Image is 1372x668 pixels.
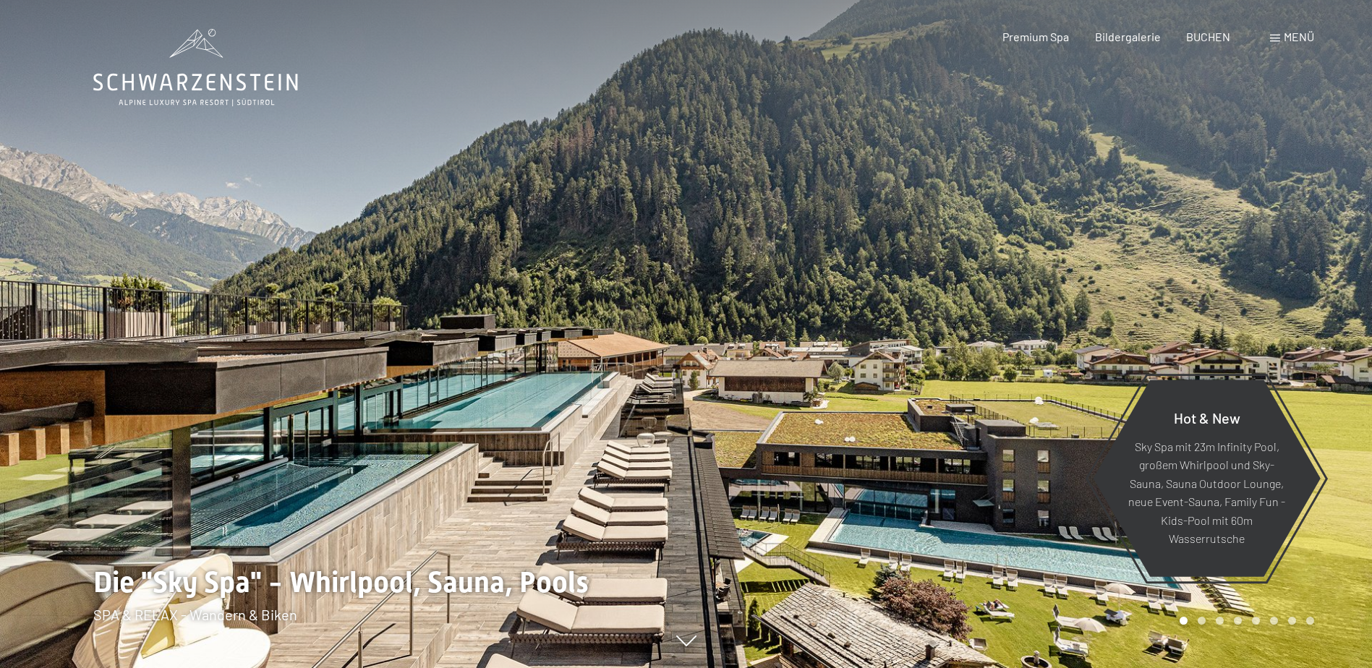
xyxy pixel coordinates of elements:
a: Premium Spa [1002,30,1069,43]
span: Hot & New [1174,408,1240,426]
div: Carousel Page 5 [1252,617,1260,625]
div: Carousel Page 1 (Current Slide) [1180,617,1188,625]
div: Carousel Page 8 [1306,617,1314,625]
a: Bildergalerie [1095,30,1161,43]
p: Sky Spa mit 23m Infinity Pool, großem Whirlpool und Sky-Sauna, Sauna Outdoor Lounge, neue Event-S... [1128,437,1285,548]
a: BUCHEN [1186,30,1230,43]
a: Hot & New Sky Spa mit 23m Infinity Pool, großem Whirlpool und Sky-Sauna, Sauna Outdoor Lounge, ne... [1092,379,1321,578]
div: Carousel Page 3 [1216,617,1224,625]
div: Carousel Page 4 [1234,617,1242,625]
div: Carousel Pagination [1175,617,1314,625]
div: Carousel Page 7 [1288,617,1296,625]
span: Menü [1284,30,1314,43]
div: Carousel Page 6 [1270,617,1278,625]
div: Carousel Page 2 [1198,617,1206,625]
